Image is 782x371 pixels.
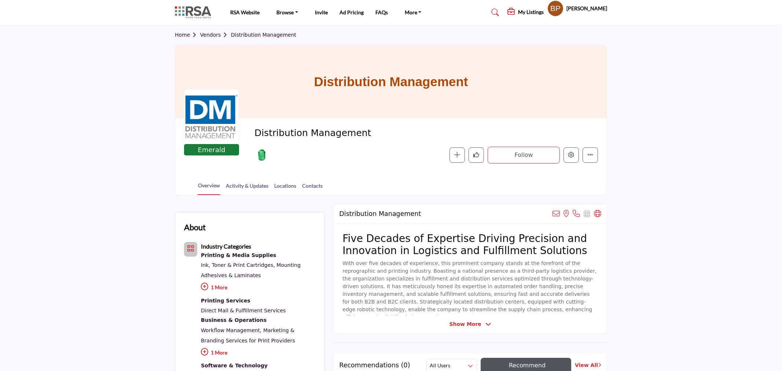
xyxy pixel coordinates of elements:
span: Distribution Management [254,127,420,139]
button: Category Icon [184,242,197,257]
a: Overview [198,181,220,195]
div: Advanced software and digital tools for print management, automation, and streamlined workflows. [201,361,315,371]
a: Home [175,32,200,38]
h2: About [184,221,206,233]
span: Emerald [186,145,238,155]
a: Browse [271,7,303,18]
div: My Listings [507,8,544,17]
img: site Logo [175,6,215,18]
a: Workflow Management, [201,327,261,333]
button: Edit company [563,147,579,163]
a: Search [484,7,504,18]
a: Software & Technology [201,361,315,371]
p: 1 More [201,346,315,361]
a: Ink, Toner & Print Cartridges, [201,262,275,268]
div: Professional printing solutions, including large-format, digital, and offset printing for various... [201,296,315,306]
span: Recommend [509,362,546,369]
h5: [PERSON_NAME] [566,5,607,12]
a: Industry Categories [201,244,251,250]
img: Emerald [256,150,267,161]
h5: My Listings [518,9,544,15]
a: Direct Mail & Fulfillment Services [201,308,286,313]
a: Business & Operations [201,316,315,325]
div: A wide range of high-quality paper, films, inks, and specialty materials for 3D printing needs. [201,251,315,260]
a: Vendors [200,32,231,38]
a: Activity & Updates [225,182,269,195]
a: Contacts [302,182,323,195]
div: Essential resources for financial management, marketing, and operations to keep businesses runnin... [201,316,315,325]
a: Ad Pricing [339,9,364,15]
a: Locations [274,182,297,195]
button: Like [469,147,484,163]
a: FAQs [375,9,388,15]
h2: All Users [430,362,450,369]
a: Marketing & Branding Services for Print Providers [201,327,295,344]
a: Invite [315,9,328,15]
h2: Recommendations (0) [339,361,410,369]
h2: Distribution Management [339,210,421,218]
a: More [400,7,427,18]
h2: Five Decades of Expertise Driving Precision and Innovation in Logistics and Fulfillment Solutions [342,232,598,257]
h1: Distribution Management [314,45,468,118]
p: With over five decades of experience, this prominent company stands at the forefront of the repro... [342,260,598,321]
button: Show hide supplier dropdown [547,0,563,16]
b: Industry Categories [201,243,251,250]
button: More details [583,147,598,163]
a: RSA Website [230,9,260,15]
p: 1 More [201,280,315,296]
a: Printing & Media Supplies [201,251,315,260]
a: View All [575,361,601,369]
span: Show More [449,320,481,328]
button: Follow [488,147,560,164]
a: Distribution Management [231,32,296,38]
a: Printing Services [201,296,315,306]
